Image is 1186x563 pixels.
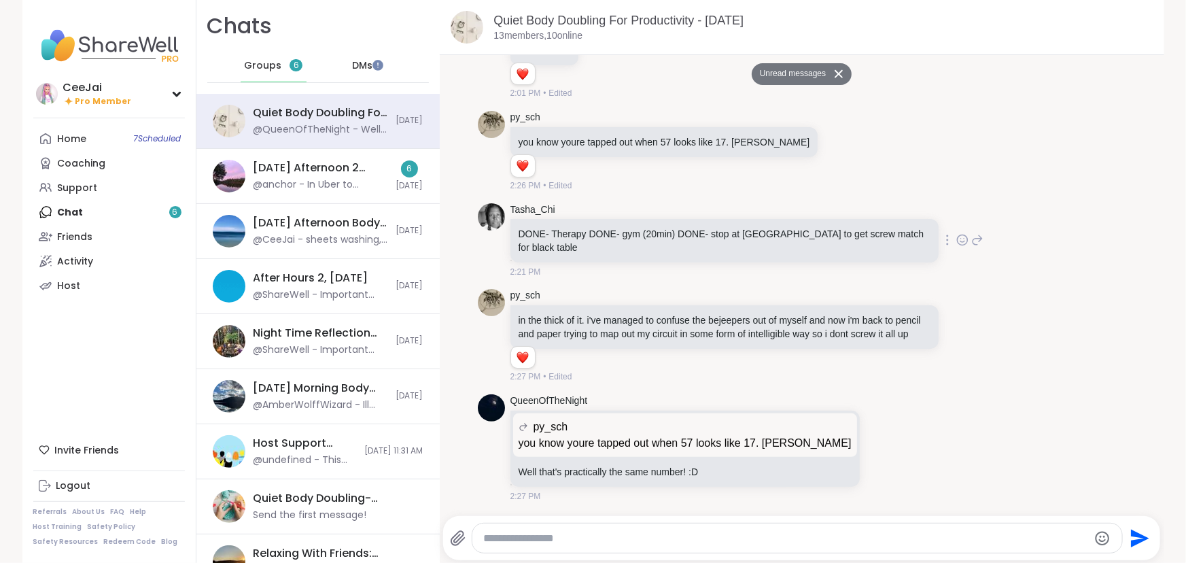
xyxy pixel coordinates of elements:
div: [DATE] Afternoon Body Doublers and Chillers!, [DATE] [254,216,388,231]
span: 2:27 PM [510,490,541,502]
a: Safety Resources [33,537,99,547]
div: Send the first message! [254,509,367,522]
span: 7 Scheduled [134,133,181,144]
button: Send [1123,523,1153,553]
div: Coaching [58,157,106,171]
span: • [543,87,546,99]
a: Referrals [33,507,67,517]
div: @CeeJai - sheets washing, walked Bitzi, started bathroom #1 [254,233,388,247]
img: https://sharewell-space-live.sfo3.digitaloceanspaces.com/user-generated/2a2eaa96-ed49-43f6-b81c-c... [478,289,505,316]
div: [DATE] Afternoon 2 Body Doublers and Chillers!, [DATE] [254,160,388,175]
span: • [543,180,546,192]
div: @QueenOfTheNight - Well that's practically the same number! :D [254,123,388,137]
img: https://sharewell-space-live.sfo3.digitaloceanspaces.com/user-generated/d44ce118-e614-49f3-90b3-4... [478,203,505,231]
a: About Us [73,507,105,517]
img: Quiet Body Doubling For Productivity - Monday, Oct 06 [213,105,245,137]
img: ShareWell Nav Logo [33,22,185,69]
a: Help [130,507,147,517]
a: QueenOfTheNight [510,394,588,408]
a: Support [33,175,185,200]
a: Redeem Code [104,537,156,547]
img: CeeJai [36,83,58,105]
div: Host Support Circle (have hosted 1+ session), [DATE] [254,436,357,451]
div: Home [58,133,87,146]
div: Relaxing With Friends: Affirmation Nation!, [DATE] [254,546,415,561]
p: in the thick of it. i've managed to confuse the bejeepers out of myself and now i'm back to penci... [519,313,930,341]
span: 6 [294,60,299,71]
div: Invite Friends [33,438,185,462]
textarea: Type your message [483,532,1088,545]
div: After Hours 2, [DATE] [254,271,368,286]
p: DONE- Therapy DONE- gym (20min) DONE- stop at [GEOGRAPHIC_DATA] to get screw match for black table [519,227,930,254]
div: Support [58,182,98,195]
span: 2:01 PM [510,87,541,99]
img: Quiet Body Doubling For Productivity - Monday, Oct 06 [451,11,483,44]
span: 2:27 PM [510,371,541,383]
a: Friends [33,224,185,249]
a: Tasha_Chi [510,203,555,217]
p: 13 members, 10 online [494,29,583,43]
a: Quiet Body Doubling For Productivity - [DATE] [494,14,744,27]
a: Host Training [33,522,82,532]
div: CeeJai [63,80,132,95]
span: [DATE] [396,180,423,192]
div: @ShareWell - Important update: Your host can no longer attend this session but you can still conn... [254,343,388,357]
img: Monday Afternoon Body Doublers and Chillers!, Oct 06 [213,215,245,248]
img: https://sharewell-space-live.sfo3.digitaloceanspaces.com/user-generated/d7277878-0de6-43a2-a937-4... [478,394,505,422]
button: Reactions: love [515,160,529,171]
p: you know youre tapped out when 57 looks like 17. [PERSON_NAME] [519,435,852,451]
iframe: Spotlight [372,60,383,71]
div: 6 [401,160,418,177]
button: Reactions: love [515,352,529,363]
img: After Hours 2, Oct 07 [213,270,245,303]
span: [DATE] [396,335,423,347]
div: @AmberWolffWizard - Ill save you a spot for now, hopefully your connection works later [254,398,388,412]
div: Logout [56,479,91,493]
img: Night Time Reflection and/or Body Doubling, Oct 06 [213,325,245,358]
span: 2:26 PM [510,180,541,192]
a: py_sch [510,111,540,124]
div: @anchor - In Uber to [GEOGRAPHIC_DATA] [254,178,388,192]
span: [DATE] [396,115,423,126]
span: Edited [548,371,572,383]
span: py_sch [534,419,568,435]
div: Night Time Reflection and/or Body Doubling, [DATE] [254,326,388,341]
a: Activity [33,249,185,273]
a: Host [33,273,185,298]
span: Edited [548,180,572,192]
span: Edited [548,87,572,99]
img: Quiet Body Doubling- Productivity/Creativity , Oct 06 [213,490,245,523]
span: Pro Member [75,96,132,107]
div: Host [58,279,81,293]
span: • [543,371,546,383]
span: [DATE] [396,225,423,237]
div: [DATE] Morning Body Doublers and Chillers!, [DATE] [254,381,388,396]
a: FAQ [111,507,125,517]
div: @ShareWell - Important update: Your host can no longer attend this session but you can still conn... [254,288,388,302]
a: Safety Policy [88,522,136,532]
a: Blog [162,537,178,547]
img: Monday Morning Body Doublers and Chillers!, Oct 06 [213,380,245,413]
a: Coaching [33,151,185,175]
img: https://sharewell-space-live.sfo3.digitaloceanspaces.com/user-generated/2a2eaa96-ed49-43f6-b81c-c... [478,111,505,138]
span: [DATE] 11:31 AM [365,445,423,457]
p: Well that's practically the same number! :D [519,465,852,479]
div: Quiet Body Doubling- Productivity/Creativity , [DATE] [254,491,415,506]
div: Activity [58,255,94,269]
a: Home7Scheduled [33,126,185,151]
button: Emoji picker [1094,530,1111,547]
a: py_sch [510,289,540,303]
button: Unread messages [752,63,830,85]
div: Quiet Body Doubling For Productivity - [DATE] [254,105,388,120]
a: Logout [33,474,185,498]
button: Reactions: love [515,69,529,80]
span: Groups [244,59,281,73]
span: [DATE] [396,390,423,402]
span: 2:21 PM [510,266,541,278]
span: [DATE] [396,280,423,292]
div: Reaction list [511,63,535,85]
div: Friends [58,231,93,244]
h1: Chats [207,11,273,41]
img: Monday Afternoon 2 Body Doublers and Chillers!, Oct 06 [213,160,245,192]
div: @undefined - This message was deleted. [254,454,357,467]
